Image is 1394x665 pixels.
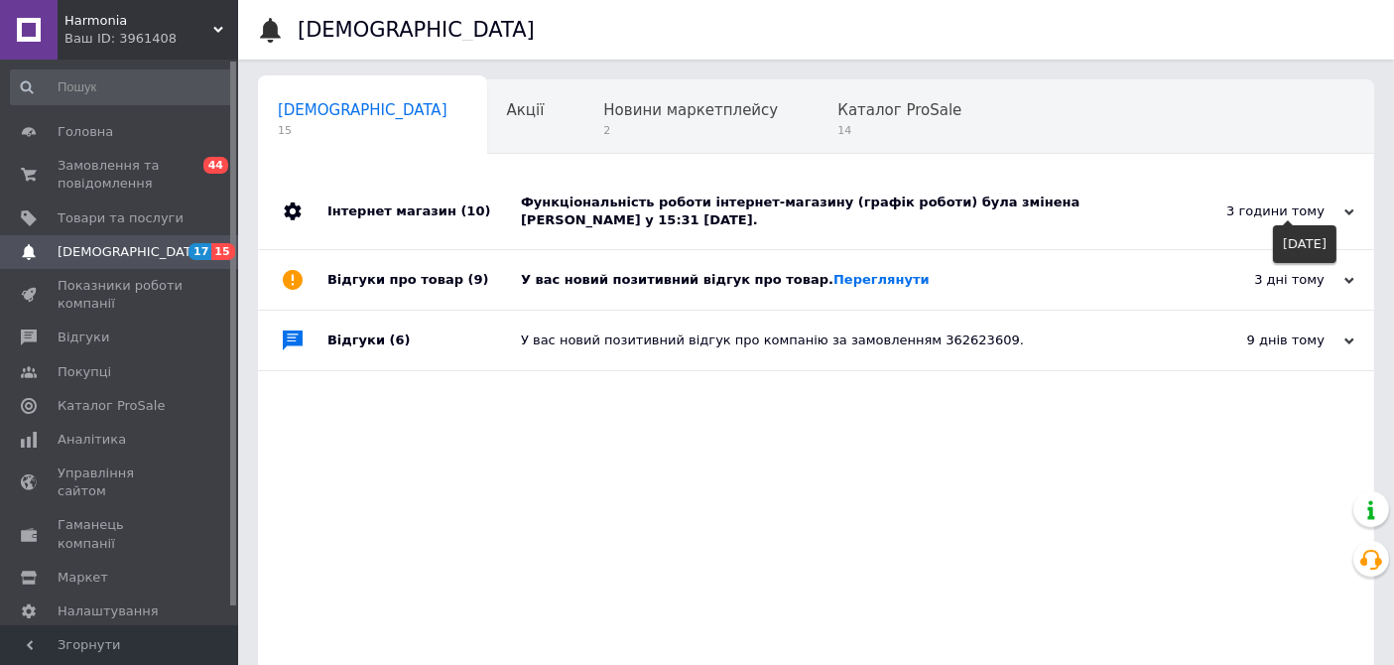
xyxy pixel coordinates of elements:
div: Інтернет магазин [327,174,521,249]
div: Функціональність роботи інтернет-магазину (графік роботи) була змінена [PERSON_NAME] у 15:31 [DATE]. [521,194,1156,229]
span: Новини маркетплейсу [603,101,778,119]
div: 9 днів тому [1156,332,1354,349]
div: Відгуки [327,311,521,370]
span: Показники роботи компанії [58,277,184,313]
div: У вас новий позитивний відгук про товар. [521,271,1156,289]
div: У вас новий позитивний відгук про компанію за замовленням 362623609. [521,332,1156,349]
span: Покупці [58,363,111,381]
span: 17 [189,243,211,260]
span: 14 [837,123,961,138]
span: 15 [211,243,234,260]
span: Замовлення та повідомлення [58,157,184,193]
span: Головна [58,123,113,141]
span: Відгуки [58,329,109,346]
span: Гаманець компанії [58,516,184,552]
div: Ваш ID: 3961408 [64,30,238,48]
span: Аналітика [58,431,126,449]
a: Переглянути [833,272,930,287]
span: (6) [390,332,411,347]
span: Каталог ProSale [58,397,165,415]
span: 44 [203,157,228,174]
span: 15 [278,123,447,138]
div: 3 дні тому [1156,271,1354,289]
span: Управління сайтом [58,465,184,500]
input: Пошук [10,69,234,105]
div: Відгуки про товар [327,250,521,310]
span: Маркет [58,569,108,587]
span: Каталог ProSale [837,101,961,119]
span: 2 [603,123,778,138]
span: Harmonia [64,12,213,30]
span: Налаштування [58,602,159,620]
span: Товари та послуги [58,209,184,227]
h1: [DEMOGRAPHIC_DATA] [298,18,535,42]
span: (9) [468,272,489,287]
div: [DATE] [1273,225,1336,263]
div: 3 години тому [1156,202,1354,220]
span: [DEMOGRAPHIC_DATA] [278,101,447,119]
span: (10) [460,203,490,218]
span: [DEMOGRAPHIC_DATA] [58,243,204,261]
span: Акції [507,101,545,119]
